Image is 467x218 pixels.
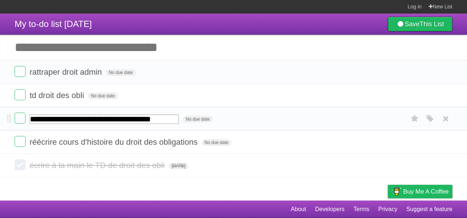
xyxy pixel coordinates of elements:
label: Star task [408,113,422,125]
b: This List [420,20,444,28]
a: Terms [354,202,370,216]
label: Done [15,136,26,147]
img: Buy me a coffee [391,185,401,198]
a: Privacy [378,202,397,216]
span: No due date [183,116,212,122]
span: td droit des obli [30,91,86,100]
span: rattraper droit admin [30,67,104,77]
span: Buy me a coffee [403,185,449,198]
a: Developers [315,202,344,216]
span: écrire à la main le TD de droit des obli [30,161,166,170]
label: Done [15,66,26,77]
span: [DATE] [169,163,188,169]
label: Done [15,159,26,170]
a: SaveThis List [388,17,452,31]
a: About [291,202,306,216]
span: My to-do list [DATE] [15,19,92,29]
label: Done [15,89,26,100]
label: Done [15,113,26,124]
span: No due date [88,93,117,99]
a: Suggest a feature [406,202,452,216]
span: No due date [106,69,135,76]
span: réécrire cours d'histoire du droit des obligations [30,137,199,147]
a: Buy me a coffee [388,185,452,198]
span: No due date [202,139,231,146]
